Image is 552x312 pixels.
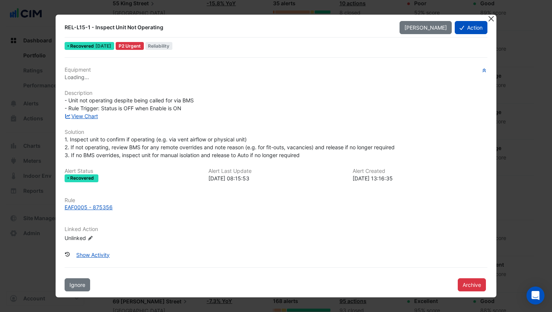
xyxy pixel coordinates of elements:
h6: Alert Created [353,168,487,174]
h6: Alert Status [65,168,199,174]
h6: Equipment [65,67,487,73]
span: Loading... [65,74,89,80]
span: Recovered [70,176,95,180]
button: [PERSON_NAME] [400,21,452,34]
button: Action [455,21,487,34]
button: Archive [458,278,486,291]
span: Reliability [145,42,173,50]
button: Ignore [65,278,90,291]
div: Open Intercom Messenger [526,286,544,304]
div: P2 Urgent [116,42,144,50]
button: Close [487,15,495,22]
a: EAF0005 - 875356 [65,203,487,211]
a: View Chart [65,113,98,119]
fa-icon: Edit Linked Action [87,235,93,241]
span: Recovered [70,44,95,48]
h6: Alert Last Update [208,168,343,174]
div: [DATE] 08:15:53 [208,174,343,182]
h6: Solution [65,129,487,135]
span: - Unit not operating despite being called for via BMS - Rule Trigger: Status is OFF when Enable i... [65,97,194,111]
span: [PERSON_NAME] [404,24,447,31]
span: Tue 23-Sep-2025 08:15 AEST [95,43,111,49]
h6: Description [65,90,487,96]
button: Show Activity [71,248,115,261]
h6: Rule [65,197,487,204]
span: 1. Inspect unit to confirm if operating (e.g. via vent airflow or physical unit) 2. If not operat... [65,136,395,158]
span: Ignore [69,282,85,288]
h6: Linked Action [65,226,487,232]
div: [DATE] 13:16:35 [353,174,487,182]
div: EAF0005 - 875356 [65,203,113,211]
div: REL-L15-1 - Inspect Unit Not Operating [65,24,391,31]
div: Unlinked [65,234,155,242]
